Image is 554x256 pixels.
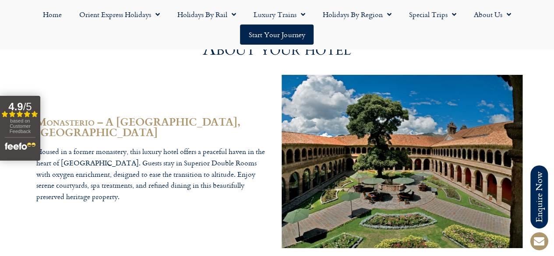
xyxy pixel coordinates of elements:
a: Home [34,4,71,25]
a: Luxury Trains [245,4,314,25]
a: Special Trips [400,4,465,25]
img: monasterio-hotel-cusco-1 [282,75,522,248]
a: About Us [465,4,520,25]
div: Image Carousel [282,71,522,252]
p: Housed in a former monastery, this luxury hotel offers a peaceful haven in the heart of [GEOGRAPH... [36,146,268,202]
h2: Monasterio – A [GEOGRAPHIC_DATA], [GEOGRAPHIC_DATA] [36,116,268,137]
nav: Menu [4,4,550,45]
a: Orient Express Holidays [71,4,169,25]
div: 1 / 2 [282,75,522,248]
a: Holidays by Rail [169,4,245,25]
a: Holidays by Region [314,4,400,25]
a: Start your Journey [240,25,314,45]
h2: About your hotel [203,40,351,58]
